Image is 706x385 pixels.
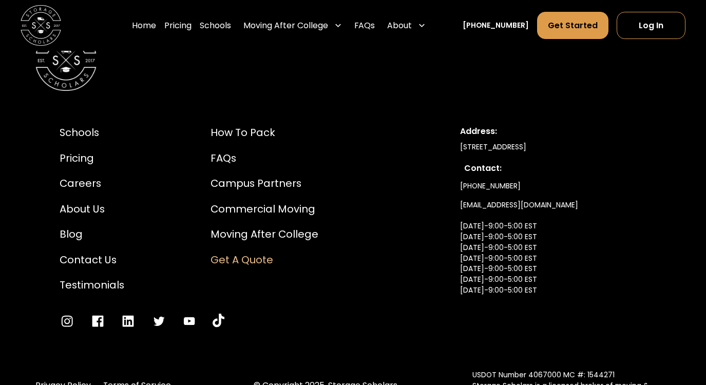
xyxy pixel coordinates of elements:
[182,314,197,329] a: Go to YouTube
[200,11,231,40] a: Schools
[35,30,97,91] img: Storage Scholars Logomark.
[211,253,318,268] a: Get a Quote
[151,314,167,329] a: Go to Twitter
[60,202,124,217] a: About Us
[383,11,430,40] div: About
[60,314,75,329] a: Go to Instagram
[60,278,124,293] a: Testimonials
[164,11,192,40] a: Pricing
[239,11,347,40] div: Moving After College
[213,314,225,329] a: Go to YouTube
[460,196,578,321] a: [EMAIL_ADDRESS][DOMAIN_NAME][DATE]-9:00-5:00 EST[DATE]-9:00-5:00 EST[DATE]-9:00-5:00 EST[DATE]-9:...
[60,176,124,191] a: Careers
[243,20,328,32] div: Moving After College
[464,162,642,175] div: Contact:
[387,20,412,32] div: About
[121,314,136,329] a: Go to LinkedIn
[211,202,318,217] a: Commercial Moving
[354,11,375,40] a: FAQs
[60,227,124,242] a: Blog
[460,177,521,196] a: [PHONE_NUMBER]
[90,314,106,329] a: Go to Facebook
[460,142,646,152] div: [STREET_ADDRESS]
[617,12,686,40] a: Log In
[60,125,124,141] a: Schools
[211,151,318,166] a: FAQs
[463,20,529,31] a: [PHONE_NUMBER]
[211,176,318,191] a: Campus Partners
[60,151,124,166] a: Pricing
[21,5,61,46] img: Storage Scholars main logo
[60,253,124,268] a: Contact Us
[460,125,646,138] div: Address:
[211,125,318,141] a: How to Pack
[537,12,608,40] a: Get Started
[132,11,156,40] a: Home
[211,227,318,242] a: Moving After College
